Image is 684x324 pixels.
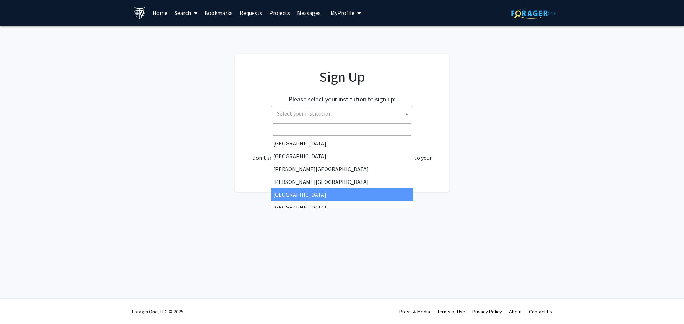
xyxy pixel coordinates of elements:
li: [GEOGRAPHIC_DATA] [271,137,413,150]
a: Privacy Policy [472,308,502,315]
span: Select your institution [277,110,332,117]
h1: Sign Up [249,68,435,85]
a: Terms of Use [437,308,465,315]
div: Already have an account? . Don't see your institution? about bringing ForagerOne to your institut... [249,136,435,170]
img: Johns Hopkins University Logo [134,7,146,19]
a: Bookmarks [201,0,236,25]
a: Projects [266,0,294,25]
li: [PERSON_NAME][GEOGRAPHIC_DATA] [271,163,413,175]
li: [GEOGRAPHIC_DATA] [271,188,413,201]
li: [GEOGRAPHIC_DATA] [271,201,413,214]
a: Requests [236,0,266,25]
h2: Please select your institution to sign up: [289,95,395,103]
img: ForagerOne Logo [511,8,556,19]
li: [GEOGRAPHIC_DATA] [271,150,413,163]
span: My Profile [331,9,354,16]
a: Press & Media [399,308,430,315]
span: Select your institution [271,106,413,122]
a: Home [149,0,171,25]
div: ForagerOne, LLC © 2025 [132,299,183,324]
input: Search [273,123,411,136]
span: Select your institution [274,106,413,121]
a: Contact Us [529,308,552,315]
a: Messages [294,0,324,25]
a: About [509,308,522,315]
iframe: Chat [5,292,30,319]
a: Search [171,0,201,25]
li: [PERSON_NAME][GEOGRAPHIC_DATA] [271,175,413,188]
